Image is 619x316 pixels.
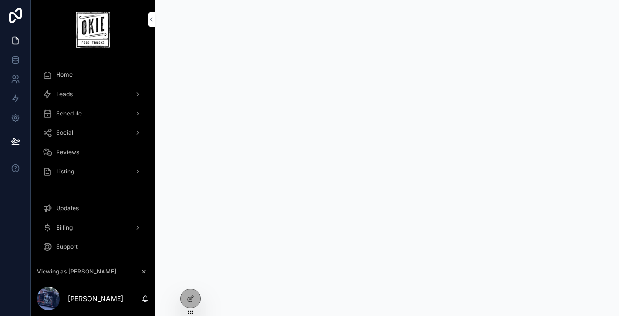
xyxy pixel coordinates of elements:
[56,204,79,212] span: Updates
[37,86,149,103] a: Leads
[37,66,149,84] a: Home
[56,110,82,117] span: Schedule
[56,243,78,251] span: Support
[37,124,149,142] a: Social
[76,12,109,48] img: App logo
[37,144,149,161] a: Reviews
[37,200,149,217] a: Updates
[56,168,74,175] span: Listing
[37,268,116,275] span: Viewing as [PERSON_NAME]
[37,163,149,180] a: Listing
[56,148,79,156] span: Reviews
[37,219,149,236] a: Billing
[68,294,123,303] p: [PERSON_NAME]
[56,129,73,137] span: Social
[37,105,149,122] a: Schedule
[56,71,73,79] span: Home
[37,238,149,256] a: Support
[56,90,73,98] span: Leads
[56,224,73,231] span: Billing
[31,59,155,262] div: scrollable content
